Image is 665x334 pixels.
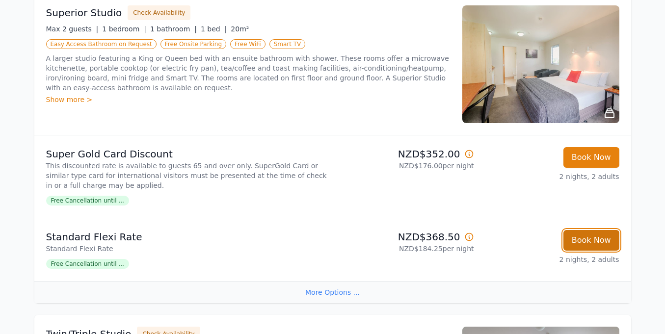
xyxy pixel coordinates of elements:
[337,147,474,161] p: NZD$352.00
[231,25,249,33] span: 20m²
[46,244,329,254] p: Standard Flexi Rate
[563,147,619,168] button: Book Now
[46,6,122,20] h3: Superior Studio
[230,39,266,49] span: Free WiFi
[337,161,474,171] p: NZD$176.00 per night
[337,244,474,254] p: NZD$184.25 per night
[46,147,329,161] p: Super Gold Card Discount
[46,53,451,93] p: A larger studio featuring a King or Queen bed with an ensuite bathroom with shower. These rooms o...
[563,230,619,251] button: Book Now
[46,196,129,206] span: Free Cancellation until ...
[160,39,226,49] span: Free Onsite Parking
[46,230,329,244] p: Standard Flexi Rate
[150,25,197,33] span: 1 bathroom |
[34,281,631,303] div: More Options ...
[46,95,451,104] div: Show more >
[482,255,619,264] p: 2 nights, 2 adults
[102,25,146,33] span: 1 bedroom |
[201,25,227,33] span: 1 bed |
[337,230,474,244] p: NZD$368.50
[46,39,157,49] span: Easy Access Bathroom on Request
[46,259,129,269] span: Free Cancellation until ...
[46,161,329,190] p: This discounted rate is available to guests 65 and over only. SuperGold Card or similar type card...
[269,39,306,49] span: Smart TV
[128,5,190,20] button: Check Availability
[46,25,99,33] span: Max 2 guests |
[482,172,619,181] p: 2 nights, 2 adults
